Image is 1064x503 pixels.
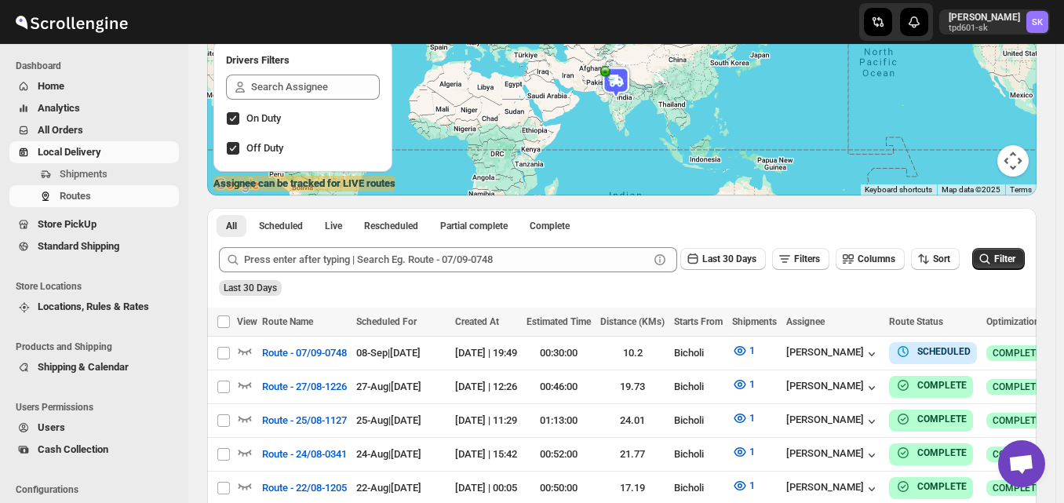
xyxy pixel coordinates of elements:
b: COMPLETE [917,380,967,391]
span: Assignee [786,316,825,327]
button: Analytics [9,97,179,119]
a: Open this area in Google Maps (opens a new window) [211,175,263,195]
button: COMPLETE [895,377,967,393]
div: 00:30:00 [527,345,591,361]
div: 00:52:00 [527,447,591,462]
button: Columns [836,248,905,270]
span: All [226,220,237,232]
span: Users [38,421,65,433]
button: 1 [723,439,764,465]
span: Partial complete [440,220,508,232]
span: Columns [858,253,895,264]
button: Keyboard shortcuts [865,184,932,195]
div: Open chat [998,440,1045,487]
button: [PERSON_NAME] [786,447,880,463]
b: COMPLETE [917,481,967,492]
b: COMPLETE [917,414,967,425]
div: [DATE] | 12:26 [455,379,517,395]
span: Store Locations [16,280,180,293]
span: Route - 07/09-0748 [262,345,347,361]
span: 24-Aug | [DATE] [356,448,421,460]
span: On Duty [246,112,281,124]
span: COMPLETED [993,482,1048,494]
button: Filter [972,248,1025,270]
span: Route - 24/08-0341 [262,447,347,462]
button: [PERSON_NAME] [786,481,880,497]
div: 24.01 [600,413,665,428]
button: [PERSON_NAME] [786,414,880,429]
button: Sort [911,248,960,270]
span: Shipments [60,168,107,180]
span: Map data ©2025 [942,185,1000,194]
div: Bicholi [674,413,723,428]
span: 27-Aug | [DATE] [356,381,421,392]
span: Shipments [732,316,777,327]
span: Route - 25/08-1127 [262,413,347,428]
span: 22-Aug | [DATE] [356,482,421,494]
span: Products and Shipping [16,341,180,353]
button: All Orders [9,119,179,141]
span: 1 [749,446,755,457]
button: 1 [723,473,764,498]
b: COMPLETE [917,447,967,458]
text: SK [1032,17,1044,27]
div: 10.2 [600,345,665,361]
button: Cash Collection [9,439,179,461]
button: COMPLETE [895,411,967,427]
span: Store PickUp [38,218,97,230]
span: Filters [794,253,820,264]
div: [DATE] | 19:49 [455,345,517,361]
span: Route Status [889,316,943,327]
img: ScrollEngine [13,2,130,42]
span: Filter [994,253,1015,264]
button: Filters [772,248,829,270]
span: Users Permissions [16,401,180,414]
button: User menu [939,9,1050,35]
button: All routes [217,215,246,237]
span: COMPLETED [993,347,1048,359]
span: Locations, Rules & Rates [38,301,149,312]
button: COMPLETE [895,479,967,494]
span: Local Delivery [38,146,101,158]
span: Live [325,220,342,232]
a: Terms (opens in new tab) [1010,185,1032,194]
span: COMPLETED [993,381,1048,393]
span: Scheduled For [356,316,417,327]
span: View [237,316,257,327]
span: 1 [749,479,755,491]
p: [PERSON_NAME] [949,11,1020,24]
div: [DATE] | 00:05 [455,480,517,496]
div: [PERSON_NAME] [786,346,880,362]
span: Standard Shipping [38,240,119,252]
span: Scheduled [259,220,303,232]
div: 01:13:00 [527,413,591,428]
span: Analytics [38,102,80,114]
div: 00:50:00 [527,480,591,496]
div: 19.73 [600,379,665,395]
div: 17.19 [600,480,665,496]
button: Route - 27/08-1226 [253,374,356,399]
span: Complete [530,220,570,232]
div: Bicholi [674,480,723,496]
button: Last 30 Days [680,248,766,270]
label: Assignee can be tracked for LIVE routes [213,176,395,191]
span: Last 30 Days [224,282,277,293]
span: 08-Sep | [DATE] [356,347,421,359]
span: Configurations [16,483,180,496]
b: SCHEDULED [917,346,971,357]
div: [PERSON_NAME] [786,380,880,395]
span: All Orders [38,124,83,136]
span: Route - 22/08-1205 [262,480,347,496]
span: 1 [749,378,755,390]
button: 1 [723,338,764,363]
span: Routes [60,190,91,202]
div: Bicholi [674,379,723,395]
button: Routes [9,185,179,207]
span: Last 30 Days [702,253,756,264]
span: Estimated Time [527,316,591,327]
button: Users [9,417,179,439]
h2: Drivers Filters [226,53,380,68]
button: Route - 07/09-0748 [253,341,356,366]
span: Shipping & Calendar [38,361,129,373]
